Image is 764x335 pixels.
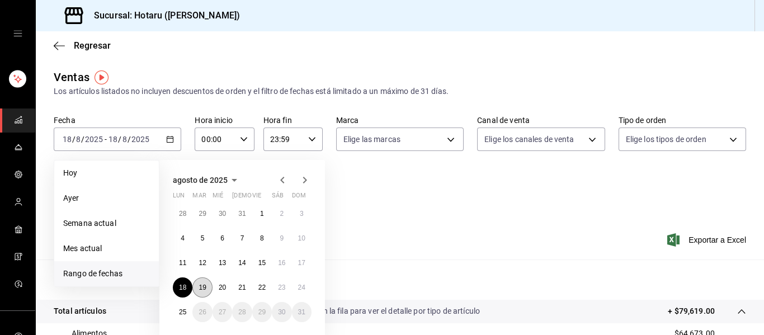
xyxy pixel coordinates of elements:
[292,192,306,204] abbr: domingo
[292,228,312,248] button: 10 de agosto de 2025
[252,204,272,224] button: 1 de agosto de 2025
[108,135,118,144] input: --
[74,40,111,51] span: Regresar
[219,308,226,316] abbr: 27 de agosto de 2025
[173,302,192,322] button: 25 de agosto de 2025
[668,305,715,317] p: + $79,619.00
[238,284,246,291] abbr: 21 de agosto de 2025
[173,228,192,248] button: 4 de agosto de 2025
[298,234,305,242] abbr: 10 de agosto de 2025
[280,210,284,218] abbr: 2 de agosto de 2025
[54,305,106,317] p: Total artículos
[173,277,192,298] button: 18 de agosto de 2025
[192,302,212,322] button: 26 de agosto de 2025
[118,135,121,144] span: /
[278,259,285,267] abbr: 16 de agosto de 2025
[131,135,150,144] input: ----
[219,284,226,291] abbr: 20 de agosto de 2025
[63,167,150,179] span: Hoy
[192,204,212,224] button: 29 de julio de 2025
[278,284,285,291] abbr: 23 de agosto de 2025
[294,305,480,317] p: Da clic en la fila para ver el detalle por tipo de artículo
[240,234,244,242] abbr: 7 de agosto de 2025
[252,192,261,204] abbr: viernes
[232,302,252,322] button: 28 de agosto de 2025
[173,176,228,185] span: agosto de 2025
[213,228,232,248] button: 6 de agosto de 2025
[54,40,111,51] button: Regresar
[232,228,252,248] button: 7 de agosto de 2025
[179,259,186,267] abbr: 11 de agosto de 2025
[232,253,252,273] button: 14 de agosto de 2025
[122,135,128,144] input: --
[258,308,266,316] abbr: 29 de agosto de 2025
[199,259,206,267] abbr: 12 de agosto de 2025
[272,302,291,322] button: 30 de agosto de 2025
[252,228,272,248] button: 8 de agosto de 2025
[213,302,232,322] button: 27 de agosto de 2025
[220,234,224,242] abbr: 6 de agosto de 2025
[619,116,746,124] label: Tipo de orden
[199,308,206,316] abbr: 26 de agosto de 2025
[252,253,272,273] button: 15 de agosto de 2025
[173,173,241,187] button: agosto de 2025
[201,234,205,242] abbr: 5 de agosto de 2025
[192,277,212,298] button: 19 de agosto de 2025
[232,204,252,224] button: 31 de julio de 2025
[477,116,605,124] label: Canal de venta
[272,253,291,273] button: 16 de agosto de 2025
[298,308,305,316] abbr: 31 de agosto de 2025
[192,253,212,273] button: 12 de agosto de 2025
[278,308,285,316] abbr: 30 de agosto de 2025
[219,210,226,218] abbr: 30 de julio de 2025
[81,135,84,144] span: /
[300,210,304,218] abbr: 3 de agosto de 2025
[272,277,291,298] button: 23 de agosto de 2025
[219,259,226,267] abbr: 13 de agosto de 2025
[54,116,181,124] label: Fecha
[298,284,305,291] abbr: 24 de agosto de 2025
[62,135,72,144] input: --
[95,70,109,84] img: Tooltip marker
[292,277,312,298] button: 24 de agosto de 2025
[173,192,185,204] abbr: lunes
[260,210,264,218] abbr: 1 de agosto de 2025
[258,284,266,291] abbr: 22 de agosto de 2025
[192,192,206,204] abbr: martes
[85,9,240,22] h3: Sucursal: Hotaru ([PERSON_NAME])
[292,302,312,322] button: 31 de agosto de 2025
[54,273,746,286] p: Resumen
[484,134,574,145] span: Elige los canales de venta
[179,210,186,218] abbr: 28 de julio de 2025
[292,253,312,273] button: 17 de agosto de 2025
[105,135,107,144] span: -
[669,233,746,247] button: Exportar a Excel
[213,253,232,273] button: 13 de agosto de 2025
[213,204,232,224] button: 30 de julio de 2025
[232,277,252,298] button: 21 de agosto de 2025
[238,210,246,218] abbr: 31 de julio de 2025
[258,259,266,267] abbr: 15 de agosto de 2025
[260,234,264,242] abbr: 8 de agosto de 2025
[252,277,272,298] button: 22 de agosto de 2025
[54,69,89,86] div: Ventas
[213,192,223,204] abbr: miércoles
[84,135,103,144] input: ----
[292,204,312,224] button: 3 de agosto de 2025
[199,284,206,291] abbr: 19 de agosto de 2025
[13,29,22,38] button: open drawer
[343,134,400,145] span: Elige las marcas
[272,204,291,224] button: 2 de agosto de 2025
[238,259,246,267] abbr: 14 de agosto de 2025
[238,308,246,316] abbr: 28 de agosto de 2025
[63,243,150,254] span: Mes actual
[252,302,272,322] button: 29 de agosto de 2025
[72,135,76,144] span: /
[63,218,150,229] span: Semana actual
[179,284,186,291] abbr: 18 de agosto de 2025
[173,204,192,224] button: 28 de julio de 2025
[181,234,185,242] abbr: 4 de agosto de 2025
[179,308,186,316] abbr: 25 de agosto de 2025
